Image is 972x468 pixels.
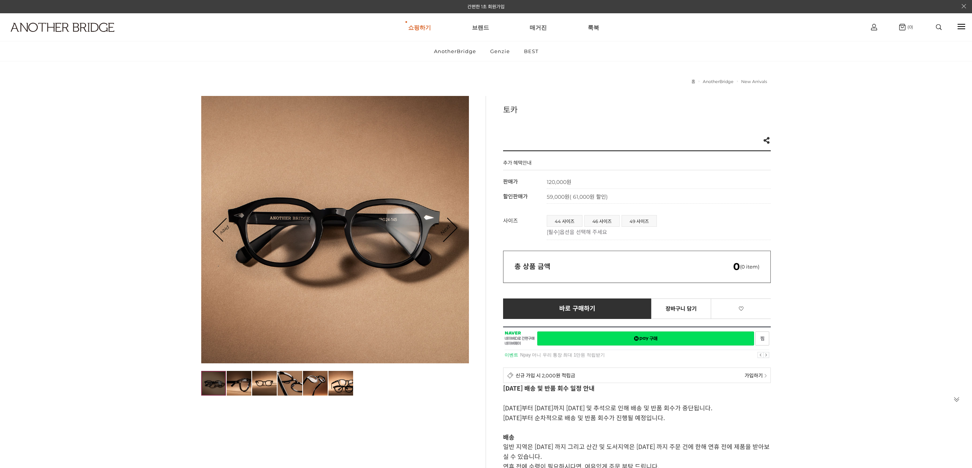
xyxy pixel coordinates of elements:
span: 바로 구매하기 [559,305,595,312]
p: 일반 지역은 [DATE] 까지 그리고 산간 및 도서지역은 [DATE] 까지 주문 건에 한해 연휴 전에 제품을 받아보실 수 있습니다. [503,441,771,461]
p: [DATE]부터 순차적으로 배송 및 반품 회수가 진행될 예정입니다. [503,413,771,422]
h3: 토카 [503,104,771,115]
a: 간편한 1초 회원가입 [467,4,505,9]
a: 장바구니 담기 [651,298,712,319]
a: 새창 [755,331,769,346]
img: cart [871,24,877,30]
a: 새창 [537,331,754,346]
img: search [936,24,942,30]
a: BEST [518,41,545,61]
a: Genzie [484,41,516,61]
span: (0 item) [733,264,759,270]
span: (0) [906,24,913,30]
em: 0 [733,261,740,273]
strong: 120,000원 [547,179,571,185]
a: 브랜드 [472,14,489,41]
li: 49 사이즈 [622,215,657,227]
img: d8a971c8d4098888606ba367a792ad14.jpg [201,371,226,396]
span: ( 61,000원 할인) [570,193,608,200]
strong: 총 상품 금액 [514,262,551,271]
img: cart [899,24,906,30]
span: 가입하기 [745,372,763,379]
h4: 추가 혜택안내 [503,159,532,170]
a: 신규 가입 시 2,000원 적립금 가입하기 [503,367,771,383]
img: logo [11,23,114,32]
strong: [DATE] 배송 및 반품 회수 일정 안내 [503,383,595,393]
li: 46 사이즈 [584,215,620,227]
a: 바로 구매하기 [503,298,652,319]
a: New Arrivals [741,79,767,84]
a: (0) [899,24,913,30]
p: [DATE]부터 [DATE]까지 [DATE] 및 추석으로 인해 배송 및 반품 회수가 중단됩니다. [503,403,771,413]
a: logo [4,23,150,50]
a: 룩북 [588,14,599,41]
a: 쇼핑하기 [408,14,431,41]
a: 44 사이즈 [547,215,582,226]
li: 44 사이즈 [547,215,582,227]
span: 판매가 [503,178,518,185]
a: 매거진 [530,14,547,41]
a: Prev [213,218,236,241]
strong: 이벤트 [505,352,518,358]
span: 할인판매가 [503,193,528,200]
strong: 배송 [503,432,514,441]
a: AnotherBridge [428,41,483,61]
p: [필수] [547,228,767,236]
th: 사이즈 [503,211,547,240]
a: 49 사이즈 [622,215,656,226]
a: AnotherBridge [703,79,734,84]
span: 신규 가입 시 2,000원 적립금 [516,372,575,379]
img: npay_sp_more.png [764,374,767,378]
a: 홈 [691,79,695,84]
a: 46 사이즈 [585,215,619,226]
a: Npay 머니 우리 통장 최대 1만원 적립받기 [520,352,605,358]
img: detail_membership.png [507,372,514,378]
a: Next [433,218,457,242]
img: d8a971c8d4098888606ba367a792ad14.jpg [201,96,469,363]
span: 옵션을 선택해 주세요 [560,229,607,236]
span: 59,000원 [547,193,608,200]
